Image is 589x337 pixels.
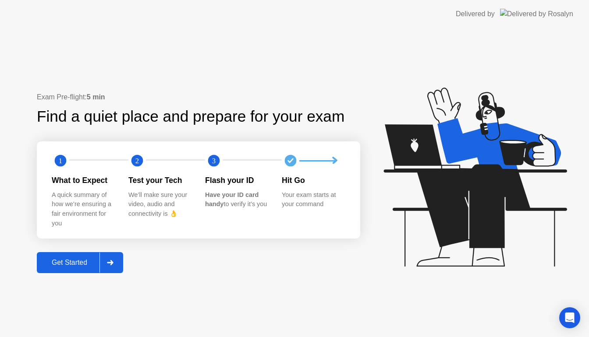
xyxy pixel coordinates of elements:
[282,175,344,186] div: Hit Go
[559,307,580,328] div: Open Intercom Messenger
[282,190,344,209] div: Your exam starts at your command
[212,157,216,165] text: 3
[59,157,62,165] text: 1
[135,157,139,165] text: 2
[87,93,105,101] b: 5 min
[37,252,123,273] button: Get Started
[456,9,495,19] div: Delivered by
[52,190,114,228] div: A quick summary of how we’re ensuring a fair environment for you
[500,9,573,19] img: Delivered by Rosalyn
[52,175,114,186] div: What to Expect
[37,92,360,102] div: Exam Pre-flight:
[39,259,99,267] div: Get Started
[205,175,268,186] div: Flash your ID
[205,190,268,209] div: to verify it’s you
[128,175,191,186] div: Test your Tech
[37,105,346,128] div: Find a quiet place and prepare for your exam
[205,191,259,208] b: Have your ID card handy
[128,190,191,219] div: We’ll make sure your video, audio and connectivity is 👌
